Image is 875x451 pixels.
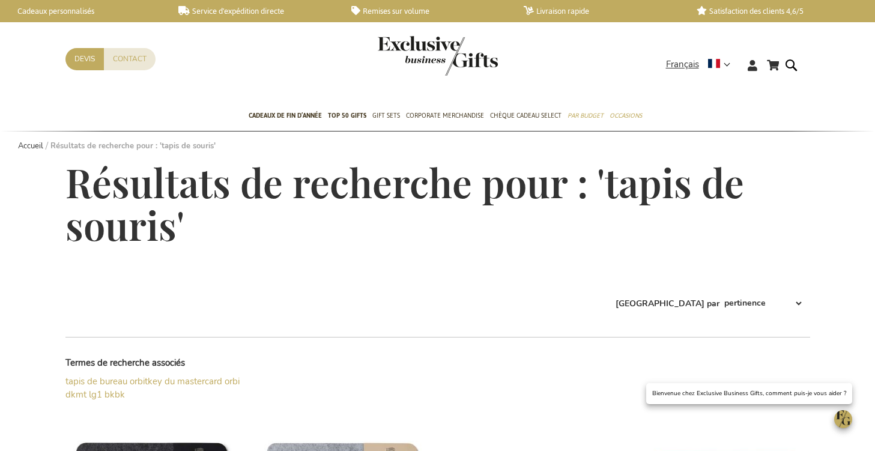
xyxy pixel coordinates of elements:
a: Livraison rapide [524,6,677,16]
strong: Résultats de recherche pour : 'tapis de souris' [50,141,216,151]
dt: Termes de recherche associés [65,357,252,369]
span: Gift Sets [372,109,400,122]
a: tapis de bureau orbitkey du mastercard orbi dkmt lg1 bkbk [65,375,240,400]
a: Devis [65,48,104,70]
span: Par budget [568,109,604,122]
a: Cadeaux personnalisés [6,6,159,16]
a: Accueil [18,141,43,151]
span: Français [666,58,699,71]
a: Satisfaction des clients 4,6/5 [697,6,850,16]
span: Cadeaux de fin d’année [249,109,322,122]
span: Chèque Cadeau Select [490,109,562,122]
span: Résultats de recherche pour : 'tapis de souris' [65,156,744,251]
a: Contact [104,48,156,70]
img: Exclusive Business gifts logo [378,36,498,76]
span: Corporate Merchandise [406,109,484,122]
a: Remises sur volume [351,6,504,16]
label: [GEOGRAPHIC_DATA] par [616,297,719,309]
a: store logo [378,36,438,76]
div: Français [666,58,738,71]
span: Occasions [610,109,642,122]
span: TOP 50 Gifts [328,109,366,122]
a: Service d'expédition directe [178,6,332,16]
